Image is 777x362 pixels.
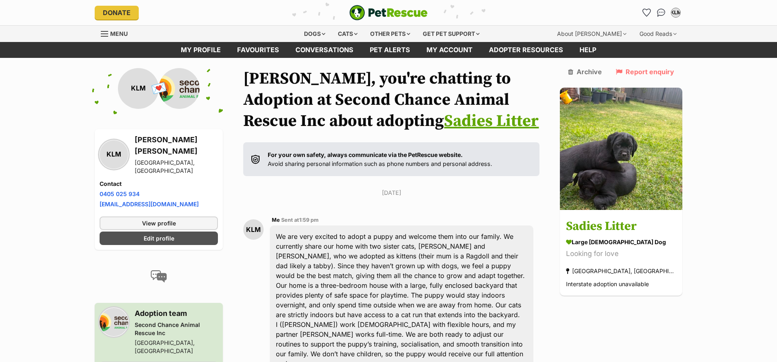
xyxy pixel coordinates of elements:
[243,68,539,132] h1: [PERSON_NAME], you're chatting to Adoption at Second Chance Animal Rescue Inc about adopting
[566,265,676,276] div: [GEOGRAPHIC_DATA], [GEOGRAPHIC_DATA]
[151,270,167,283] img: conversation-icon-4a6f8262b818ee0b60e3300018af0b2d0b884aa5de6e9bcb8d3d4eeb1a70a7c4.svg
[118,68,159,109] div: KLM
[159,68,200,109] img: Second Chance Animal Rescue Inc profile pic
[101,26,133,40] a: Menu
[417,26,485,42] div: Get pet support
[100,190,140,197] a: 0405 025 934
[100,140,128,169] div: KLM
[349,5,428,20] img: logo-e224e6f780fb5917bec1dbf3a21bbac754714ae5b6737aabdf751b685950b380.svg
[144,234,174,243] span: Edit profile
[142,219,176,227] span: View profile
[135,134,218,157] h3: [PERSON_NAME] [PERSON_NAME]
[566,248,676,259] div: Looking for love
[560,211,682,296] a: Sadies Litter large [DEMOGRAPHIC_DATA] Dog Looking for love [GEOGRAPHIC_DATA], [GEOGRAPHIC_DATA] ...
[657,9,666,17] img: chat-41dd97257d64d25036548639549fe6c8038ab92f7586957e7f3b1b290dea8141.svg
[229,42,287,58] a: Favourites
[135,308,218,319] h3: Adoption team
[349,5,428,20] a: PetRescue
[669,6,682,19] button: My account
[110,30,128,37] span: Menu
[566,238,676,246] div: large [DEMOGRAPHIC_DATA] Dog
[551,26,632,42] div: About [PERSON_NAME]
[100,201,199,207] a: [EMAIL_ADDRESS][DOMAIN_NAME]
[299,217,319,223] span: 1:59 pm
[281,217,319,223] span: Sent at
[568,68,602,75] a: Archive
[135,159,218,175] div: [GEOGRAPHIC_DATA], [GEOGRAPHIC_DATA]
[640,6,653,19] a: Favourites
[243,219,264,240] div: KLM
[444,111,539,131] a: Sadies Litter
[655,6,668,19] a: Conversations
[287,42,362,58] a: conversations
[560,88,682,210] img: Sadies Litter
[634,26,682,42] div: Good Reads
[100,180,218,188] h4: Contact
[364,26,416,42] div: Other pets
[150,79,168,97] span: 💌
[566,280,649,287] span: Interstate adoption unavailable
[173,42,229,58] a: My profile
[135,321,218,337] div: Second Chance Animal Rescue Inc
[100,308,128,336] img: Second Chance Animal Rescue Inc profile pic
[100,216,218,230] a: View profile
[481,42,571,58] a: Adopter resources
[616,68,674,75] a: Report enquiry
[566,217,676,236] h3: Sadies Litter
[100,232,218,245] a: Edit profile
[418,42,481,58] a: My account
[243,188,539,197] p: [DATE]
[135,339,218,355] div: [GEOGRAPHIC_DATA], [GEOGRAPHIC_DATA]
[362,42,418,58] a: Pet alerts
[268,150,492,168] p: Avoid sharing personal information such as phone numbers and personal address.
[298,26,331,42] div: Dogs
[640,6,682,19] ul: Account quick links
[268,151,463,158] strong: For your own safety, always communicate via the PetRescue website.
[571,42,604,58] a: Help
[95,6,139,20] a: Donate
[332,26,363,42] div: Cats
[672,9,680,17] div: KLM
[272,217,280,223] span: Me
